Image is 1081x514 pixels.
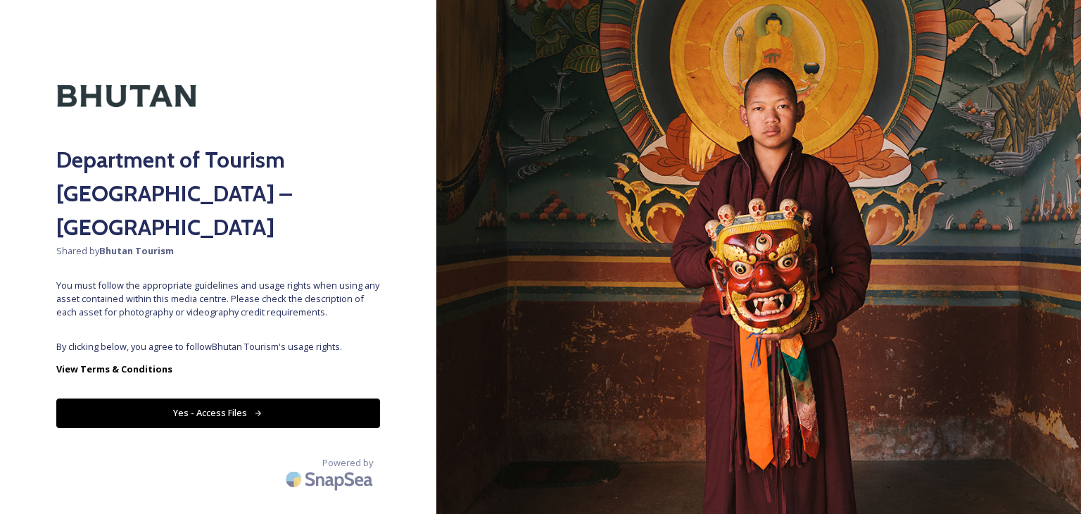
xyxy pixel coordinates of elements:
[56,244,380,258] span: Shared by
[56,361,380,377] a: View Terms & Conditions
[56,363,172,375] strong: View Terms & Conditions
[56,340,380,353] span: By clicking below, you agree to follow Bhutan Tourism 's usage rights.
[322,456,373,470] span: Powered by
[56,399,380,427] button: Yes - Access Files
[56,279,380,320] span: You must follow the appropriate guidelines and usage rights when using any asset contained within...
[99,244,174,257] strong: Bhutan Tourism
[56,56,197,136] img: Kingdom-of-Bhutan-Logo.png
[282,463,380,496] img: SnapSea Logo
[56,143,380,244] h2: Department of Tourism [GEOGRAPHIC_DATA] – [GEOGRAPHIC_DATA]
